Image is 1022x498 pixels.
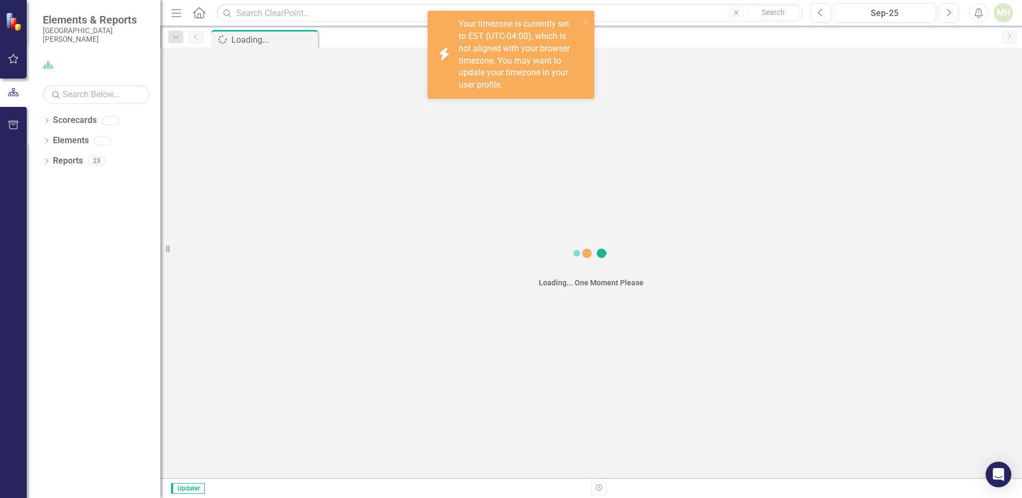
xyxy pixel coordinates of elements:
[762,8,785,17] span: Search
[53,135,89,147] a: Elements
[834,3,936,22] button: Sep-25
[88,157,105,166] div: 23
[583,15,590,27] button: close
[539,277,644,288] div: Loading... One Moment Please
[171,483,205,494] span: Updater
[231,33,315,46] div: Loading...
[5,12,24,31] img: ClearPoint Strategy
[43,85,150,104] input: Search Below...
[53,114,97,127] a: Scorecards
[43,26,150,44] small: [GEOGRAPHIC_DATA][PERSON_NAME]
[747,5,800,20] button: Search
[986,462,1011,487] div: Open Intercom Messenger
[994,3,1013,22] button: MH
[838,7,932,20] div: Sep-25
[43,13,150,26] span: Elements & Reports
[216,4,803,22] input: Search ClearPoint...
[53,155,83,167] a: Reports
[459,18,579,91] div: Your timezone is currently set to EST (UTC-04:00), which is not aligned with your browser timezon...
